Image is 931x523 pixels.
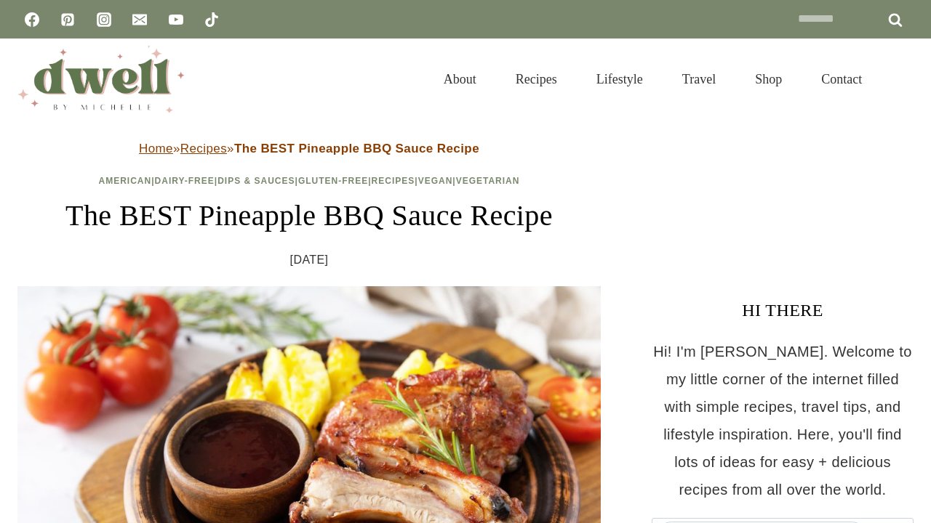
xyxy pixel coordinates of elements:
[17,194,601,238] h1: The BEST Pineapple BBQ Sauce Recipe
[424,54,882,105] nav: Primary Navigation
[99,176,520,186] span: | | | | | |
[17,5,47,34] a: Facebook
[889,67,914,92] button: View Search Form
[496,54,577,105] a: Recipes
[139,142,173,155] a: Home
[139,142,479,155] span: » »
[234,142,479,155] strong: The BEST Pineapple BBQ Sauce Recipe
[298,176,368,186] a: Gluten-Free
[652,338,914,503] p: Hi! I'm [PERSON_NAME]. Welcome to my little corner of the internet filled with simple recipes, tr...
[89,5,119,34] a: Instagram
[197,5,226,34] a: TikTok
[735,54,802,105] a: Shop
[424,54,496,105] a: About
[372,176,415,186] a: Recipes
[290,249,329,271] time: [DATE]
[456,176,520,186] a: Vegetarian
[217,176,295,186] a: Dips & Sauces
[125,5,154,34] a: Email
[418,176,453,186] a: Vegan
[652,297,914,323] h3: HI THERE
[577,54,663,105] a: Lifestyle
[161,5,191,34] a: YouTube
[53,5,82,34] a: Pinterest
[17,46,185,113] img: DWELL by michelle
[802,54,882,105] a: Contact
[99,176,152,186] a: American
[180,142,227,155] a: Recipes
[155,176,215,186] a: Dairy-Free
[663,54,735,105] a: Travel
